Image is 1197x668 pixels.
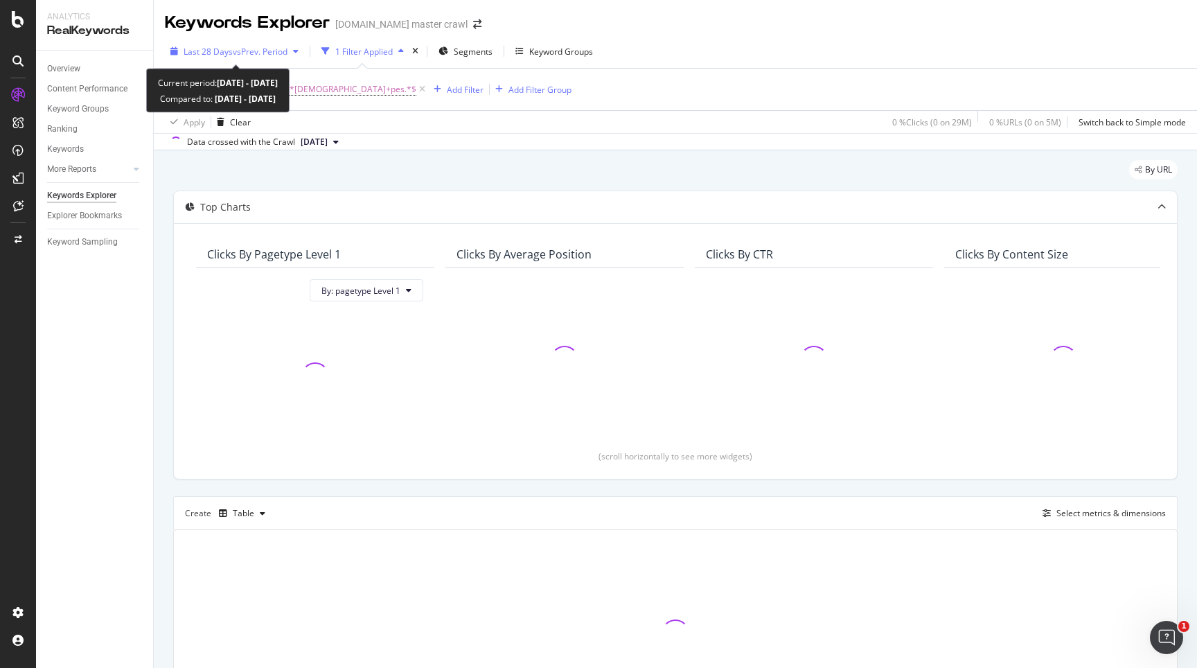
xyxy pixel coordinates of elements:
[184,116,205,128] div: Apply
[454,46,493,58] span: Segments
[1178,621,1189,632] span: 1
[1037,505,1166,522] button: Select metrics & dimensions
[1073,111,1186,133] button: Switch back to Simple mode
[892,116,972,128] div: 0 % Clicks ( 0 on 29M )
[335,17,468,31] div: [DOMAIN_NAME] master crawl
[47,122,78,137] div: Ranking
[47,162,130,177] a: More Reports
[989,116,1061,128] div: 0 % URLs ( 0 on 5M )
[207,247,341,261] div: Clicks By pagetype Level 1
[321,285,400,297] span: By: pagetype Level 1
[47,122,143,137] a: Ranking
[47,209,143,223] a: Explorer Bookmarks
[185,502,271,525] div: Create
[1079,116,1186,128] div: Switch back to Simple mode
[217,77,278,89] b: [DATE] - [DATE]
[213,502,271,525] button: Table
[47,82,143,96] a: Content Performance
[955,247,1068,261] div: Clicks By Content Size
[310,279,423,301] button: By: pagetype Level 1
[200,200,251,214] div: Top Charts
[295,134,344,150] button: [DATE]
[409,44,421,58] div: times
[335,46,393,58] div: 1 Filter Applied
[47,209,122,223] div: Explorer Bookmarks
[47,188,143,203] a: Keywords Explorer
[47,62,143,76] a: Overview
[47,142,143,157] a: Keywords
[428,81,484,98] button: Add Filter
[230,116,251,128] div: Clear
[47,235,118,249] div: Keyword Sampling
[47,188,116,203] div: Keywords Explorer
[508,84,571,96] div: Add Filter Group
[184,46,233,58] span: Last 28 Days
[490,81,571,98] button: Add Filter Group
[211,111,251,133] button: Clear
[706,247,773,261] div: Clicks By CTR
[447,84,484,96] div: Add Filter
[47,62,80,76] div: Overview
[233,509,254,518] div: Table
[433,40,498,62] button: Segments
[283,80,416,99] span: ^.*[DEMOGRAPHIC_DATA]+pes.*$
[165,11,330,35] div: Keywords Explorer
[47,102,143,116] a: Keyword Groups
[473,19,481,29] div: arrow-right-arrow-left
[213,93,276,105] b: [DATE] - [DATE]
[187,136,295,148] div: Data crossed with the Crawl
[190,450,1160,462] div: (scroll horizontally to see more widgets)
[47,142,84,157] div: Keywords
[510,40,598,62] button: Keyword Groups
[1129,160,1178,179] div: legacy label
[47,82,127,96] div: Content Performance
[1056,507,1166,519] div: Select metrics & dimensions
[456,247,592,261] div: Clicks By Average Position
[158,75,278,91] div: Current period:
[1150,621,1183,654] iframe: Intercom live chat
[47,162,96,177] div: More Reports
[529,46,593,58] div: Keyword Groups
[233,46,287,58] span: vs Prev. Period
[165,40,304,62] button: Last 28 DaysvsPrev. Period
[47,102,109,116] div: Keyword Groups
[316,40,409,62] button: 1 Filter Applied
[47,23,142,39] div: RealKeywords
[1145,166,1172,174] span: By URL
[301,136,328,148] span: 2025 Sep. 1st
[47,235,143,249] a: Keyword Sampling
[160,91,276,107] div: Compared to:
[47,11,142,23] div: Analytics
[165,111,205,133] button: Apply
